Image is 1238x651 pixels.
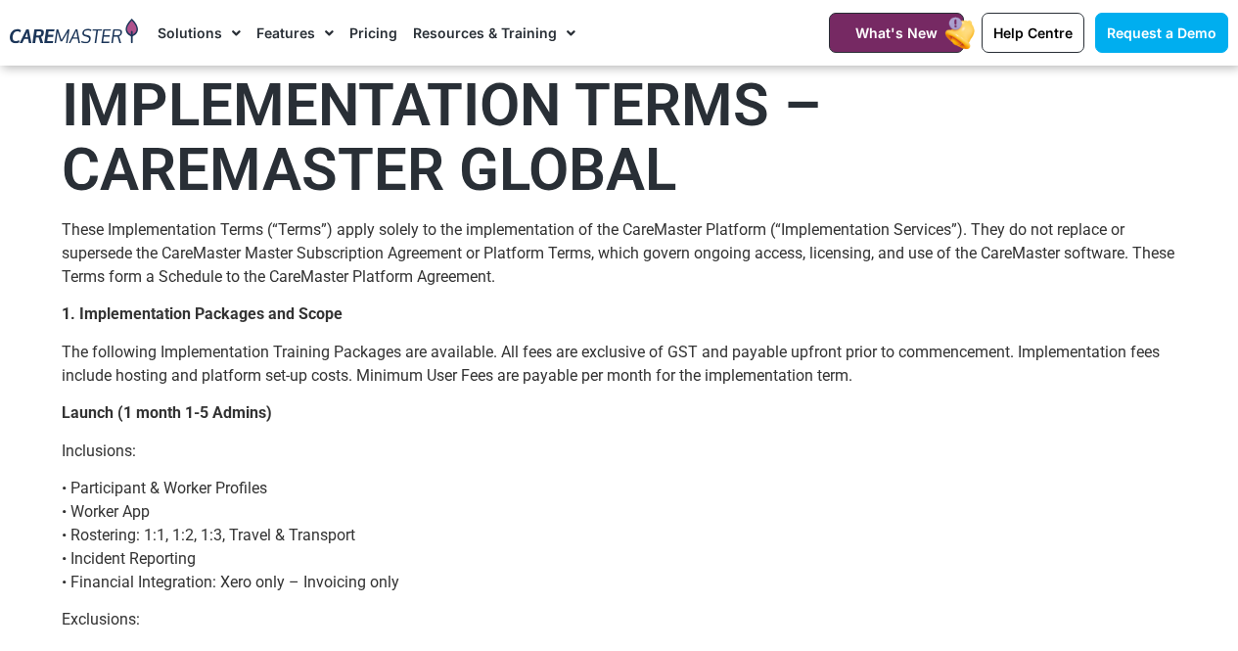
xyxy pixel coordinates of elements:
p: • Participant & Worker Profiles • Worker App • Rostering: 1:1, 1:2, 1:3, Travel & Transport • Inc... [62,477,1177,594]
p: Inclusions: [62,440,1177,463]
img: CareMaster Logo [10,19,138,47]
a: Help Centre [982,13,1084,53]
strong: Launch (1 month 1-5 Admins) [62,403,272,422]
a: Request a Demo [1095,13,1228,53]
p: Exclusions: [62,608,1177,631]
span: Help Centre [993,24,1073,41]
span: Request a Demo [1107,24,1216,41]
a: What's New [829,13,964,53]
strong: 1. Implementation Packages and Scope [62,304,343,323]
p: These Implementation Terms (“Terms”) apply solely to the implementation of the CareMaster Platfor... [62,218,1177,289]
h1: IMPLEMENTATION TERMS – CAREMASTER GLOBAL [62,73,1177,203]
span: What's New [855,24,938,41]
p: The following Implementation Training Packages are available. All fees are exclusive of GST and p... [62,341,1177,388]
